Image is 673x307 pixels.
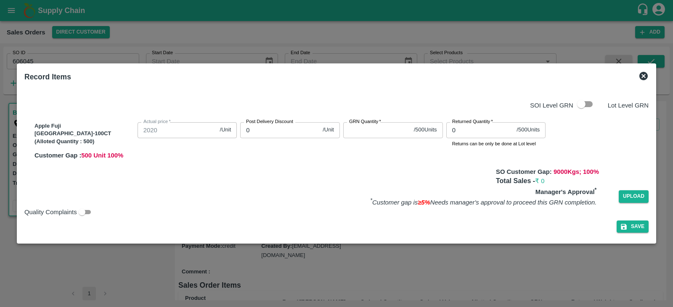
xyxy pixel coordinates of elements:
span: /Unit [323,126,334,134]
span: Quality Complaints [24,207,77,217]
b: Total Sales - [496,177,544,184]
p: Apple Fuji [GEOGRAPHIC_DATA]-100CT [34,122,134,138]
input: 0 [446,122,514,138]
label: Post Delivery Discount [246,118,293,125]
input: 0.0 [138,122,217,138]
span: /Unit [220,126,231,134]
input: 0.0 [240,122,319,138]
span: Customer Gap : [34,152,81,159]
p: (Alloted Quantity : 500 ) [34,138,134,146]
p: Lot Level GRN [608,101,649,110]
label: GRN Quantity [349,118,381,125]
p: SOI Level GRN [530,101,573,110]
i: Customer gap is Needs manager's approval to proceed this GRN completion. [370,199,596,206]
span: ≥5% [418,199,430,206]
span: / 500 Units [517,126,540,134]
label: Actual price [143,118,171,125]
b: SO Customer Gap: [496,168,552,175]
span: Upload [619,190,649,202]
b: Manager's Approval [535,189,597,195]
span: 500 Unit 100 % [81,152,123,159]
p: Returns can be only be done at Lot level [452,140,540,147]
span: / 500 Units [414,126,437,134]
label: Returned Quantity [452,118,493,125]
span: ₹ 0 [535,178,544,184]
span: 9000 Kgs; 100 % [554,168,599,175]
button: Save [617,220,649,233]
b: Record Items [24,73,71,81]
